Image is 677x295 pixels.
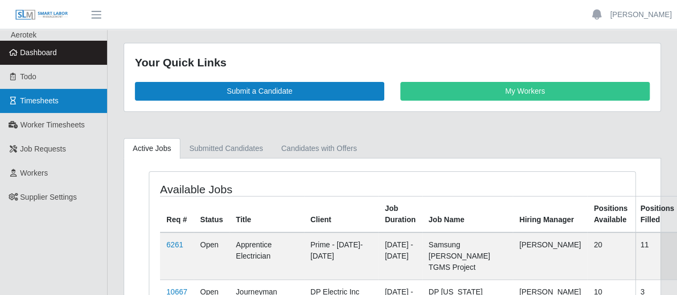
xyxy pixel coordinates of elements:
th: Req # [160,196,194,232]
td: Apprentice Electrician [230,232,304,280]
a: Candidates with Offers [272,138,366,159]
th: Job Duration [378,196,422,232]
span: Supplier Settings [20,193,77,201]
td: [DATE] - [DATE] [378,232,422,280]
a: 6261 [166,240,183,249]
a: Submit a Candidate [135,82,384,101]
th: Positions Available [587,196,634,232]
td: [PERSON_NAME] [513,232,587,280]
td: Prime - [DATE]-[DATE] [304,232,378,280]
th: Status [194,196,230,232]
span: Worker Timesheets [20,120,85,129]
span: Aerotek [11,31,36,39]
th: Title [230,196,304,232]
a: Active Jobs [124,138,180,159]
td: Open [194,232,230,280]
a: Submitted Candidates [180,138,272,159]
span: Dashboard [20,48,57,57]
span: Job Requests [20,145,66,153]
span: Timesheets [20,96,59,105]
img: SLM Logo [15,9,69,21]
th: Job Name [422,196,513,232]
span: Todo [20,72,36,81]
td: 20 [587,232,634,280]
span: Workers [20,169,48,177]
h4: Available Jobs [160,183,344,196]
td: Samsung [PERSON_NAME] TGMS Project [422,232,513,280]
th: Hiring Manager [513,196,587,232]
th: Client [304,196,378,232]
a: My Workers [400,82,650,101]
a: [PERSON_NAME] [610,9,672,20]
div: Your Quick Links [135,54,650,71]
